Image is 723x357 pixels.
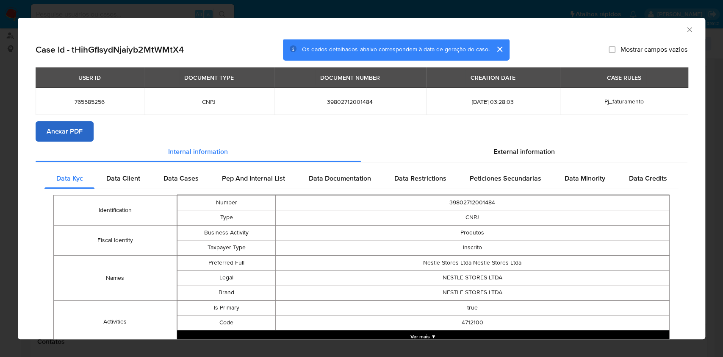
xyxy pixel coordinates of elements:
[489,39,510,59] button: cerrar
[56,173,83,183] span: Data Kyc
[276,301,669,315] td: true
[177,256,275,271] td: Preferred Full
[46,98,134,106] span: 765585256
[177,315,275,330] td: Code
[470,173,541,183] span: Peticiones Secundarias
[436,98,550,106] span: [DATE] 03:28:03
[604,97,644,106] span: Pj_faturamento
[276,226,669,240] td: Produtos
[308,173,371,183] span: Data Documentation
[177,210,275,225] td: Type
[609,46,615,53] input: Mostrar campos vazios
[154,98,264,106] span: CNPJ
[177,195,275,210] td: Number
[177,285,275,300] td: Brand
[44,168,679,189] div: Detailed internal info
[276,315,669,330] td: 4712100
[54,195,177,226] td: Identification
[276,240,669,255] td: Inscrito
[177,226,275,240] td: Business Activity
[602,70,646,85] div: CASE RULES
[685,25,693,33] button: Fechar a janela
[621,45,687,54] span: Mostrar campos vazios
[302,45,489,54] span: Os dados detalhados abaixo correspondem à data de geração do caso.
[276,195,669,210] td: 39802712001484
[276,256,669,271] td: Nestle Stores Ltda Nestle Stores Ltda
[73,70,106,85] div: USER ID
[565,173,605,183] span: Data Minority
[36,44,184,55] h2: Case Id - tHihGfIsydNjaiyb2MtWMtX4
[315,70,385,85] div: DOCUMENT NUMBER
[36,142,687,162] div: Detailed info
[276,210,669,225] td: CNPJ
[465,70,521,85] div: CREATION DATE
[276,285,669,300] td: NESTLE STORES LTDA
[106,173,140,183] span: Data Client
[179,70,239,85] div: DOCUMENT TYPE
[177,240,275,255] td: Taxpayer Type
[168,147,228,156] span: Internal information
[177,330,669,343] button: Expand array
[394,173,446,183] span: Data Restrictions
[177,271,275,285] td: Legal
[222,173,285,183] span: Pep And Internal List
[54,256,177,301] td: Names
[276,271,669,285] td: NESTLE STORES LTDA
[284,98,416,106] span: 39802712001484
[177,301,275,315] td: Is Primary
[629,173,667,183] span: Data Credits
[54,301,177,343] td: Activities
[47,122,83,141] span: Anexar PDF
[36,121,94,142] button: Anexar PDF
[18,18,705,339] div: closure-recommendation-modal
[54,226,177,256] td: Fiscal Identity
[163,173,199,183] span: Data Cases
[493,147,555,156] span: External information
